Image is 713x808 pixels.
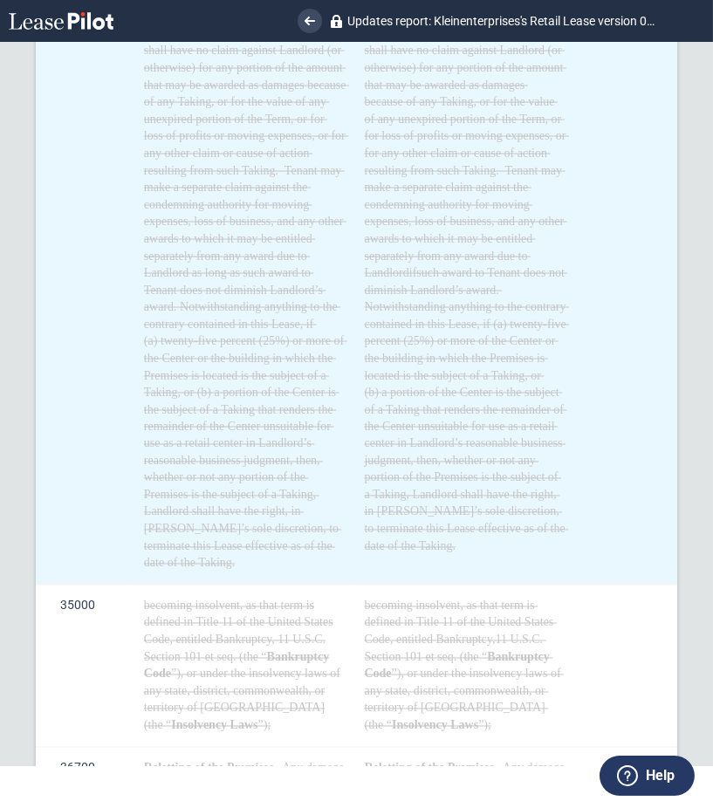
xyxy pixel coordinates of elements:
span: becoming insolvent, as that term is defined in Title [144,599,314,630]
span: 101 et seq. (the “ [183,651,266,664]
label: Help [646,764,675,787]
span: Reletting of the Premises. [365,762,497,775]
span: Updates report: Kleinenterprises's Retail Lease version 00032 [347,14,658,28]
span: ”), or under the insolvency laws of any state, district, commonwealth, or territory of [GEOGRAPHI... [365,668,565,732]
span: 1 [501,633,507,647]
span: 36700 [60,749,95,787]
span: twenty-five percent (25%) or more of the Center or the building in which the Premises is located ... [144,334,347,399]
span: Insolvency Laws [392,719,478,732]
span: Tenant may make a separate claim against the condemning authority for moving expenses, loss of bu... [144,164,346,348]
span: if [409,266,417,279]
span: U.S.C. Section [365,633,546,664]
span: 11 of the United States Code, entitled Bankruptcy, [365,616,557,647]
span: Insolvency Laws [171,719,257,732]
span: U.S.C. Section [144,633,326,664]
span: . (the “ [404,651,487,664]
span: 11 of the United States Code, entitled Bankruptcy, 11 [144,616,333,647]
span: ”), or under the insolvency laws of any state, district, commonwealth, or territory of [GEOGRAPHI... [144,668,340,732]
span: 101 et seq [404,651,454,664]
button: Help [600,756,695,796]
span: Tenant may make a separate claim against the condemning authority for moving expenses, loss of bu... [365,164,569,331]
span: Tenant shall have no claim against Landlord (or otherwise) for any portion of the amount that may... [365,27,569,177]
span: becoming insolvent, as that term is defined in Title [365,599,538,630]
span: Tenant shall have no claim against Landlord (or otherwise) for any portion of the amount that may... [144,27,349,177]
span: Reletting of the Premises. [144,762,277,775]
span: ”); [258,719,271,732]
span: 1 [495,633,500,647]
span: 35000 [60,586,95,625]
span: twenty-five percent (25%) or more of the Center or the building in which the Premises is located ... [365,318,570,399]
span: ”); [478,719,491,732]
span: a portion of the Center is the subject of a Taking that renders the remainder of the Center unsui... [144,386,342,570]
span: a portion of the Center is the subject of a Taking that renders the remainder of the Center unsui... [365,386,569,552]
